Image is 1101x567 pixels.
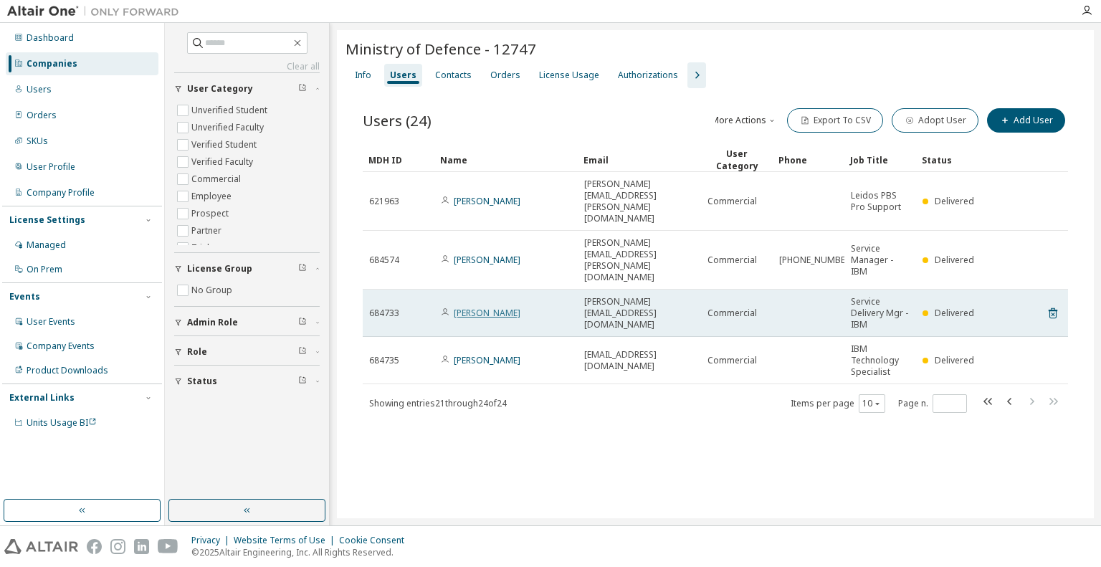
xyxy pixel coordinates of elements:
[134,539,149,554] img: linkedin.svg
[9,214,85,226] div: License Settings
[27,316,75,328] div: User Events
[174,366,320,397] button: Status
[27,110,57,121] div: Orders
[27,416,97,429] span: Units Usage BI
[27,187,95,199] div: Company Profile
[191,136,259,153] label: Verified Student
[454,254,520,266] a: [PERSON_NAME]
[191,205,232,222] label: Prospect
[298,83,307,95] span: Clear filter
[298,376,307,387] span: Clear filter
[851,296,910,330] span: Service Delivery Mgr - IBM
[618,70,678,81] div: Authorizations
[9,291,40,302] div: Events
[707,308,757,319] span: Commercial
[440,148,572,171] div: Name
[191,153,256,171] label: Verified Faculty
[583,148,695,171] div: Email
[898,394,967,413] span: Page n.
[454,307,520,319] a: [PERSON_NAME]
[363,110,432,130] span: Users (24)
[369,355,399,366] span: 684735
[355,70,371,81] div: Info
[191,282,235,299] label: No Group
[27,264,62,275] div: On Prem
[454,195,520,207] a: [PERSON_NAME]
[27,58,77,70] div: Companies
[454,354,520,366] a: [PERSON_NAME]
[935,195,974,207] span: Delivered
[234,535,339,546] div: Website Terms of Use
[707,254,757,266] span: Commercial
[158,539,178,554] img: youtube.svg
[191,546,413,558] p: © 2025 Altair Engineering, Inc. All Rights Reserved.
[4,539,78,554] img: altair_logo.svg
[850,148,910,171] div: Job Title
[174,336,320,368] button: Role
[435,70,472,81] div: Contacts
[851,343,910,378] span: IBM Technology Specialist
[935,354,974,366] span: Delivered
[368,148,429,171] div: MDH ID
[191,102,270,119] label: Unverified Student
[707,355,757,366] span: Commercial
[345,39,536,59] span: Ministry of Defence - 12747
[862,398,882,409] button: 10
[710,108,778,133] button: More Actions
[339,535,413,546] div: Cookie Consent
[191,222,224,239] label: Partner
[191,119,267,136] label: Unverified Faculty
[707,196,757,207] span: Commercial
[27,365,108,376] div: Product Downloads
[87,539,102,554] img: facebook.svg
[584,349,695,372] span: [EMAIL_ADDRESS][DOMAIN_NAME]
[779,254,853,266] span: [PHONE_NUMBER]
[27,135,48,147] div: SKUs
[174,253,320,285] button: License Group
[584,296,695,330] span: [PERSON_NAME][EMAIL_ADDRESS][DOMAIN_NAME]
[27,84,52,95] div: Users
[390,70,416,81] div: Users
[9,392,75,404] div: External Links
[174,73,320,105] button: User Category
[187,317,238,328] span: Admin Role
[369,254,399,266] span: 684574
[110,539,125,554] img: instagram.svg
[187,376,217,387] span: Status
[369,397,507,409] span: Showing entries 21 through 24 of 24
[707,148,767,172] div: User Category
[187,83,253,95] span: User Category
[187,263,252,275] span: License Group
[298,346,307,358] span: Clear filter
[191,188,234,205] label: Employee
[369,196,399,207] span: 621963
[298,317,307,328] span: Clear filter
[584,237,695,283] span: [PERSON_NAME][EMAIL_ADDRESS][PERSON_NAME][DOMAIN_NAME]
[935,307,974,319] span: Delivered
[851,243,910,277] span: Service Manager - IBM
[369,308,399,319] span: 684733
[892,108,978,133] button: Adopt User
[174,61,320,72] a: Clear all
[851,190,910,213] span: Leidos PBS Pro Support
[174,307,320,338] button: Admin Role
[922,148,982,171] div: Status
[778,148,839,171] div: Phone
[787,108,883,133] button: Export To CSV
[987,108,1065,133] button: Add User
[191,239,212,257] label: Trial
[191,171,244,188] label: Commercial
[298,263,307,275] span: Clear filter
[584,178,695,224] span: [PERSON_NAME][EMAIL_ADDRESS][PERSON_NAME][DOMAIN_NAME]
[27,239,66,251] div: Managed
[791,394,885,413] span: Items per page
[27,340,95,352] div: Company Events
[539,70,599,81] div: License Usage
[935,254,974,266] span: Delivered
[7,4,186,19] img: Altair One
[187,346,207,358] span: Role
[27,32,74,44] div: Dashboard
[490,70,520,81] div: Orders
[191,535,234,546] div: Privacy
[27,161,75,173] div: User Profile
